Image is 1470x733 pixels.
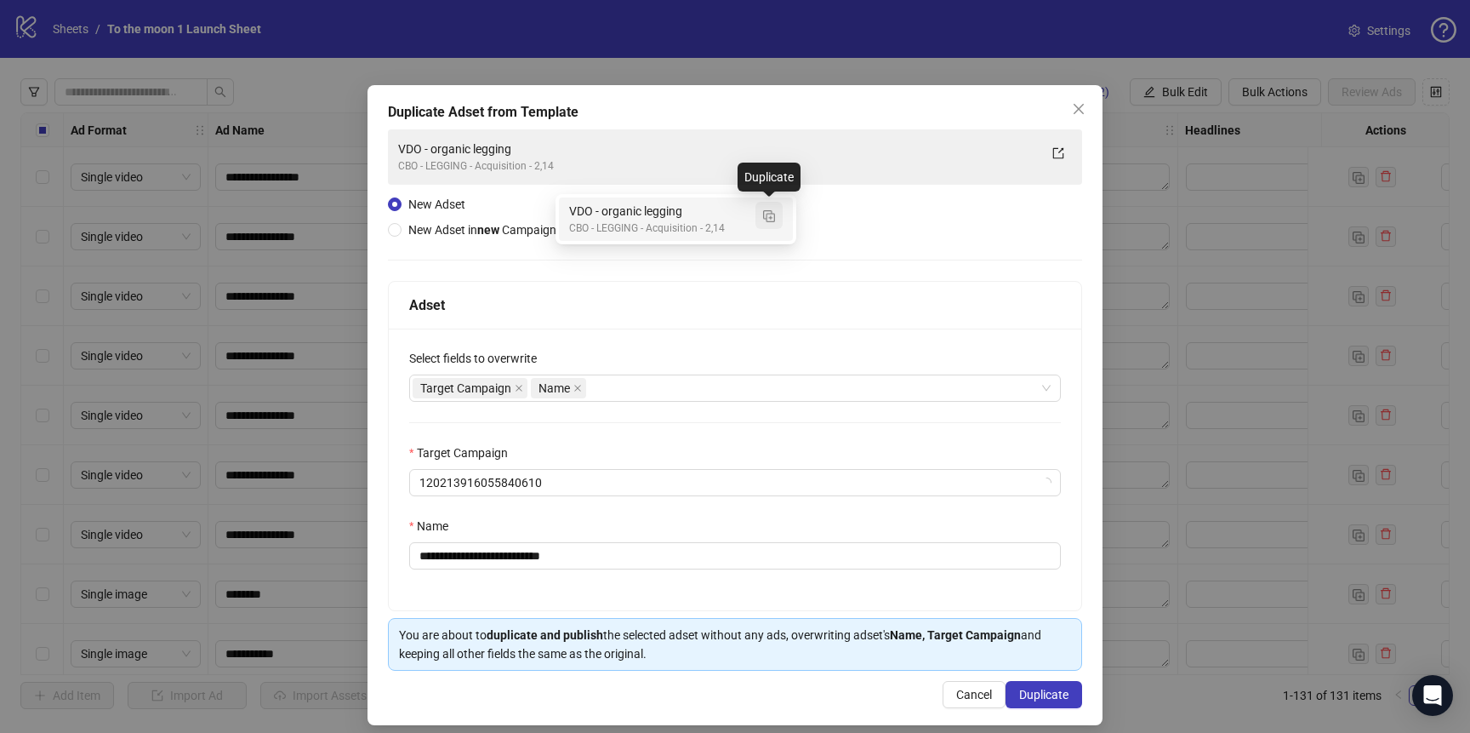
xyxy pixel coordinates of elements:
span: New Adset in Campaign [408,223,556,237]
div: CBO - LEGGING - Acquisition - 2,14 [398,158,1038,175]
span: Target Campaign [420,379,511,398]
span: Name [538,379,570,398]
div: VDO - organic legging [569,202,749,220]
label: Target Campaign [409,444,519,462]
button: Duplicate [1006,681,1082,708]
span: close [515,384,523,392]
span: loading [1040,476,1053,490]
span: Name [531,378,586,398]
input: Name [409,542,1061,570]
label: Select fields to overwrite [409,349,548,368]
div: Duplicate [738,163,801,192]
div: Adset [409,295,1061,316]
button: Duplicate [755,202,783,229]
div: Open Intercom Messenger [1412,675,1453,716]
div: VDO - organic legging [398,140,1038,158]
strong: Name, Target Campaign [890,628,1021,642]
span: Target Campaign [413,378,527,398]
span: 120213916055840610 [419,470,1051,495]
button: Cancel [943,681,1006,708]
span: close [573,384,582,392]
span: New Adset [408,198,465,211]
div: CBO - LEGGING - Acquisition - 2,14 [569,220,749,237]
strong: new [477,223,499,237]
div: Duplicate Adset from Template [388,102,1082,123]
span: Duplicate [1019,688,1068,702]
label: Name [409,517,459,535]
strong: duplicate and publish [487,628,603,642]
img: Duplicate [763,210,775,222]
button: Close [1065,95,1092,123]
span: export [1052,147,1064,159]
span: close [1072,102,1085,116]
span: Cancel [956,688,992,702]
div: VDO - organic legging [559,198,793,241]
div: You are about to the selected adset without any ads, overwriting adset's and keeping all other fi... [399,626,1071,663]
